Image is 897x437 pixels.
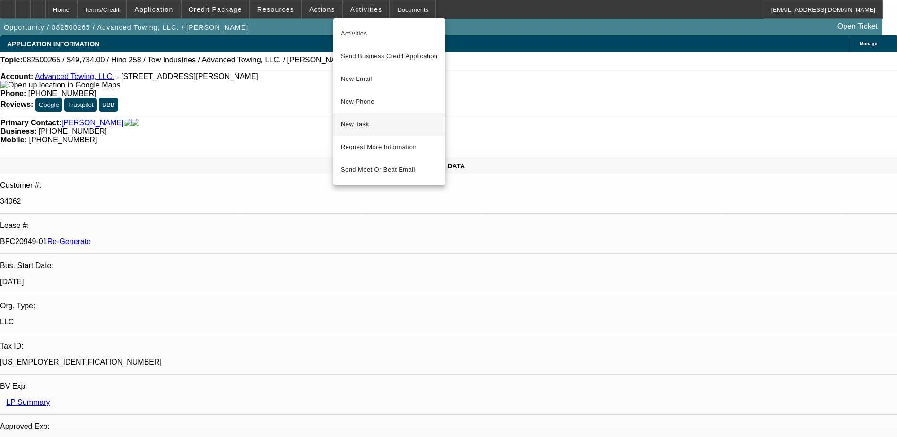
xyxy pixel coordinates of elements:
[341,51,438,62] span: Send Business Credit Application
[341,141,438,153] span: Request More Information
[341,28,438,39] span: Activities
[341,96,438,107] span: New Phone
[341,119,438,130] span: New Task
[341,73,438,85] span: New Email
[341,164,438,175] span: Send Meet Or Beat Email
